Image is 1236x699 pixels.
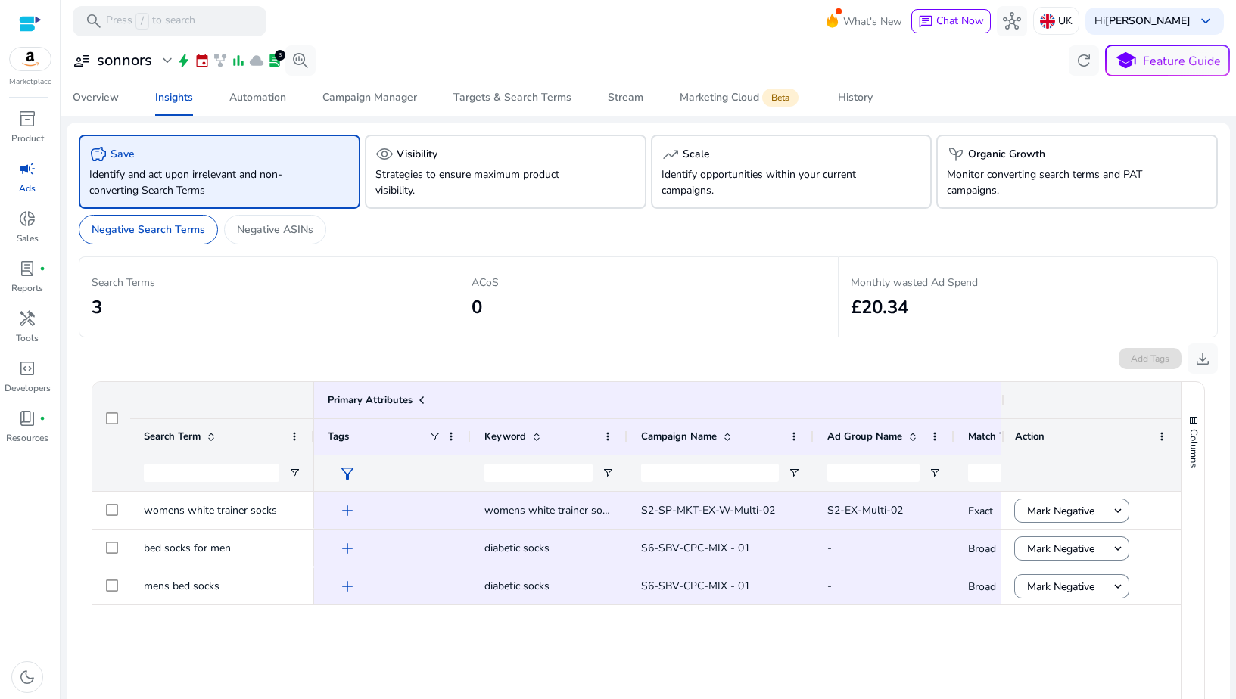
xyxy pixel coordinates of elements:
input: Ad Group Name Filter Input [827,464,920,482]
h5: Save [111,148,135,161]
span: add [338,577,356,595]
mat-icon: keyboard_arrow_down [1111,504,1125,517]
span: Tags [328,430,349,443]
h2: 3 [92,297,447,318]
p: Broad [968,533,1047,564]
p: Monthly wasted Ad Spend [851,275,1205,290]
button: download [1188,343,1218,374]
p: Resources [6,431,48,445]
span: hub [1003,12,1021,30]
span: womens white trainer socks [144,503,277,517]
div: Automation [229,92,286,103]
div: History [838,92,873,103]
button: Mark Negative [1014,536,1107,561]
span: / [135,13,149,30]
p: UK [1058,8,1073,34]
span: S6-SBV-CPC-MIX - 01 [641,541,750,555]
span: lab_profile [267,53,282,68]
p: Search Terms [92,275,447,290]
span: Primary Attributes [328,393,413,407]
p: Broad [968,571,1047,602]
span: user_attributes [73,51,91,70]
img: amazon.svg [10,48,51,70]
span: Keyword [484,430,526,443]
span: bed socks for men [144,541,231,555]
span: donut_small [18,210,36,228]
span: lab_profile [18,259,36,278]
button: search_insights [285,45,316,76]
div: Targets & Search Terms [453,92,571,103]
h5: Organic Growth [968,148,1045,161]
p: ACoS [472,275,827,290]
span: fiber_manual_record [39,266,45,272]
span: campaign [18,160,36,178]
span: book_4 [18,409,36,427]
h2: £20.34 [851,297,1205,318]
button: Open Filter Menu [288,467,300,479]
span: cloud [249,53,264,68]
span: Columns [1187,429,1200,468]
button: Mark Negative [1014,574,1107,598]
img: uk.svg [1040,14,1055,29]
span: - [827,541,832,555]
span: bolt [176,53,191,68]
span: add [338,539,356,558]
span: family_history [213,53,228,68]
mat-icon: keyboard_arrow_down [1111,579,1125,593]
span: savings [89,145,107,163]
p: Sales [17,231,39,245]
input: Search Term Filter Input [144,464,279,482]
div: Overview [73,92,119,103]
span: dark_mode [18,668,36,686]
button: hub [997,6,1027,36]
input: Match Type Filter Input [968,464,1026,482]
div: Campaign Manager [322,92,417,103]
span: search_insights [291,51,310,70]
h5: Visibility [397,148,437,161]
span: Match Type [968,430,1013,443]
span: Search Term [144,430,201,443]
button: Open Filter Menu [929,467,941,479]
span: Action [1015,430,1045,443]
span: S2-EX-Multi-02 [827,503,903,517]
span: womens white trainer socks [484,503,618,517]
button: Mark Negative [1014,499,1107,523]
p: Identify opportunities within your current campaigns. [662,166,878,198]
div: Stream [608,92,643,103]
p: Monitor converting search terms and PAT campaigns. [947,166,1163,198]
span: Campaign Name [641,430,717,443]
span: Mark Negative [1027,496,1094,527]
b: [PERSON_NAME] [1105,14,1191,28]
input: Keyword Filter Input [484,464,593,482]
span: diabetic socks [484,541,550,555]
span: expand_more [158,51,176,70]
button: refresh [1069,45,1099,76]
button: schoolFeature Guide [1105,45,1230,76]
p: Press to search [106,13,195,30]
span: psychiatry [947,145,965,163]
span: chat [918,14,933,30]
span: filter_alt [338,464,356,483]
span: Chat Now [936,14,984,28]
span: bar_chart [231,53,246,68]
button: Open Filter Menu [602,467,614,479]
span: Ad Group Name [827,430,902,443]
p: Feature Guide [1143,52,1221,70]
span: diabetic socks [484,579,550,593]
span: download [1194,349,1212,368]
span: refresh [1075,51,1093,70]
span: inventory_2 [18,110,36,128]
span: trending_up [662,145,680,163]
p: Ads [19,182,36,195]
span: - [827,579,832,593]
p: Hi [1094,16,1191,26]
h5: Scale [683,148,710,161]
div: 3 [275,50,285,61]
p: Negative Search Terms [92,222,205,238]
div: Marketing Cloud [680,92,802,104]
span: mens bed socks [144,579,219,593]
p: Identify and act upon irrelevant and non-converting Search Terms [89,166,306,198]
p: Developers [5,381,51,395]
p: Tools [16,331,39,345]
span: keyboard_arrow_down [1197,12,1215,30]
